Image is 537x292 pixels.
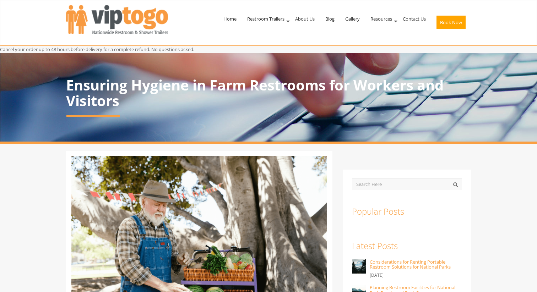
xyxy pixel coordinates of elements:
[242,0,290,37] a: Restroom Trailers
[290,0,320,37] a: About Us
[365,0,397,37] a: Resources
[370,259,451,270] a: Considerations for Renting Portable Restroom Solutions for National Parks
[352,178,462,190] input: Search Here
[352,259,366,274] img: Considerations for Renting Portable Restroom Solutions for National Parks - VIPTOGO
[66,5,168,34] img: VIPTOGO
[340,0,365,37] a: Gallery
[431,0,471,44] a: Book Now
[436,16,466,29] button: Book Now
[397,0,431,37] a: Contact Us
[352,241,462,250] h3: Latest Posts
[370,271,462,280] p: [DATE]
[66,77,471,109] p: Ensuring Hygiene in Farm Restrooms for Workers and Visitors
[218,0,242,37] a: Home
[352,207,462,216] h3: Popular Posts
[320,0,340,37] a: Blog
